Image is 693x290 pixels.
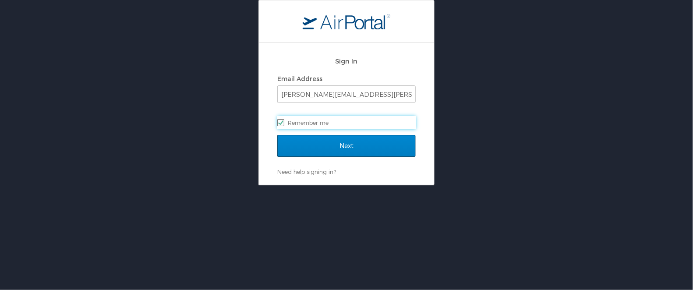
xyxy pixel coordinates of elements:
label: Email Address [277,75,322,82]
label: Remember me [277,116,416,129]
a: Need help signing in? [277,168,336,175]
h2: Sign In [277,56,416,66]
input: Next [277,135,416,157]
img: logo [303,14,390,29]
